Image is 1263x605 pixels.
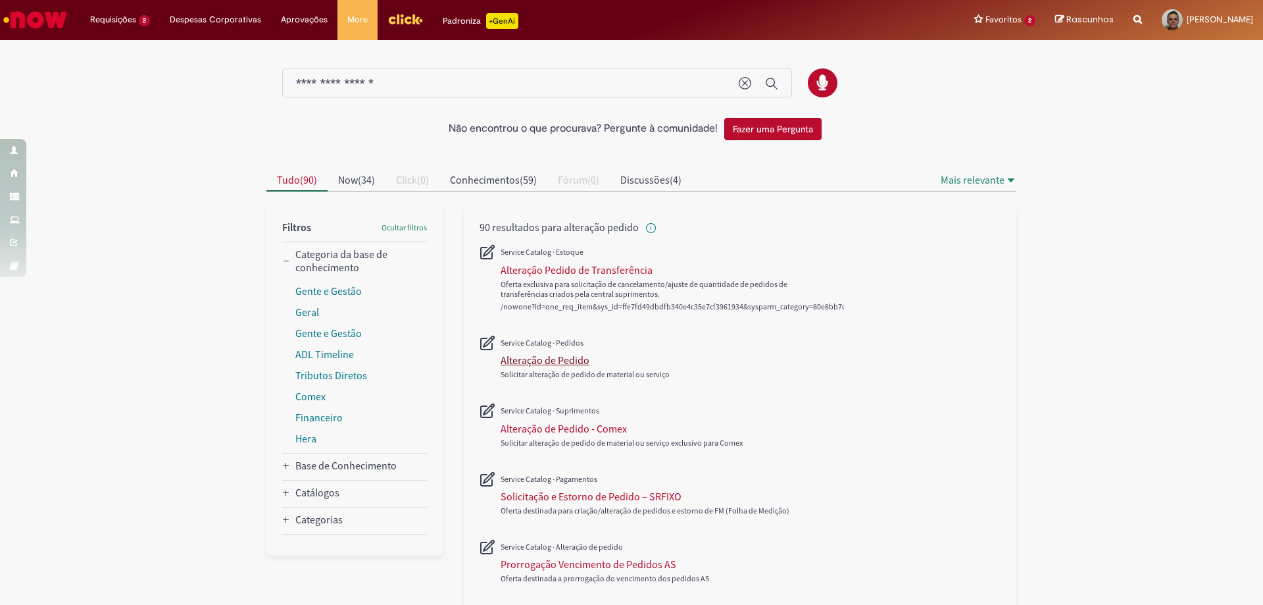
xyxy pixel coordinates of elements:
[281,13,328,26] span: Aprovações
[486,13,518,29] p: +GenAi
[985,13,1022,26] span: Favoritos
[443,13,518,29] div: Padroniza
[1055,14,1114,26] a: Rascunhos
[347,13,368,26] span: More
[170,13,261,26] span: Despesas Corporativas
[1066,13,1114,26] span: Rascunhos
[449,123,718,135] h2: Não encontrou o que procurava? Pergunte à comunidade!
[724,118,822,140] button: Fazer uma Pergunta
[90,13,136,26] span: Requisições
[387,9,423,29] img: click_logo_yellow_360x200.png
[139,15,150,26] span: 2
[1024,15,1035,26] span: 2
[1,7,69,33] img: ServiceNow
[1187,14,1253,25] span: [PERSON_NAME]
